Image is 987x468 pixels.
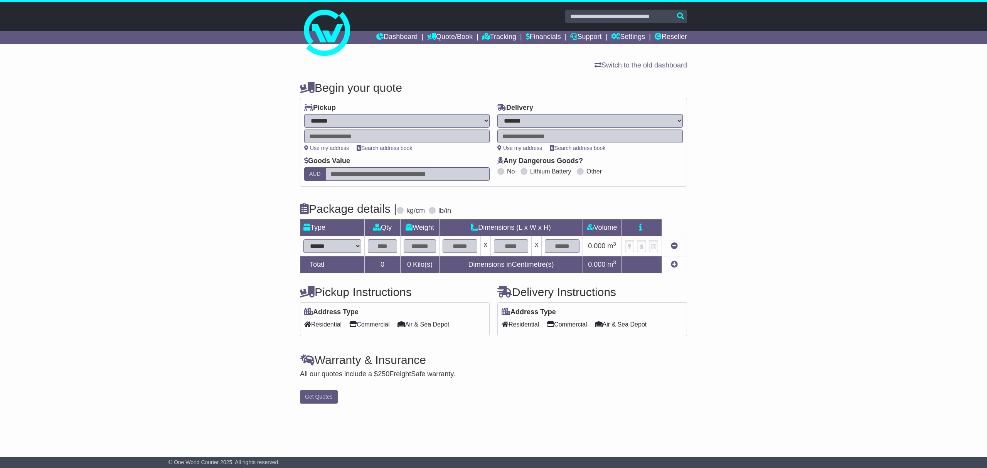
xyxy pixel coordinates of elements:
span: © One World Courier 2025. All rights reserved. [168,459,280,465]
span: m [607,242,616,250]
td: Type [300,219,365,236]
a: Dashboard [376,31,418,44]
span: Residential [502,318,539,330]
a: Remove this item [671,242,678,250]
span: Commercial [547,318,587,330]
td: Kilo(s) [401,256,440,273]
td: 0 [365,256,401,273]
label: Other [586,168,602,175]
label: lb/in [438,207,451,215]
a: Switch to the old dashboard [595,61,687,69]
span: Air & Sea Depot [595,318,647,330]
span: 250 [378,370,389,378]
label: kg/cm [406,207,425,215]
td: x [532,236,542,256]
td: Dimensions (L x W x H) [439,219,583,236]
span: Commercial [349,318,389,330]
td: Total [300,256,365,273]
a: Use my address [304,145,349,151]
td: Qty [365,219,401,236]
label: Lithium Battery [530,168,571,175]
td: Weight [401,219,440,236]
td: x [480,236,490,256]
label: Address Type [304,308,359,316]
span: 0.000 [588,261,605,268]
a: Quote/Book [427,31,473,44]
span: 0 [407,261,411,268]
h4: Pickup Instructions [300,286,490,298]
a: Use my address [497,145,542,151]
a: Add new item [671,261,678,268]
span: m [607,261,616,268]
label: AUD [304,167,326,181]
h4: Package details | [300,202,397,215]
label: Pickup [304,104,336,112]
td: Dimensions in Centimetre(s) [439,256,583,273]
h4: Delivery Instructions [497,286,687,298]
sup: 3 [613,259,616,265]
a: Settings [611,31,645,44]
span: 0.000 [588,242,605,250]
a: Search address book [550,145,605,151]
label: Delivery [497,104,533,112]
label: Goods Value [304,157,350,165]
a: Financials [526,31,561,44]
sup: 3 [613,241,616,247]
span: Air & Sea Depot [397,318,450,330]
label: No [507,168,515,175]
a: Search address book [357,145,412,151]
div: All our quotes include a $ FreightSafe warranty. [300,370,687,379]
label: Any Dangerous Goods? [497,157,583,165]
span: Residential [304,318,342,330]
td: Volume [583,219,621,236]
label: Address Type [502,308,556,316]
h4: Warranty & Insurance [300,354,687,366]
a: Reseller [655,31,687,44]
button: Get Quotes [300,390,338,404]
a: Tracking [482,31,516,44]
h4: Begin your quote [300,81,687,94]
a: Support [570,31,601,44]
